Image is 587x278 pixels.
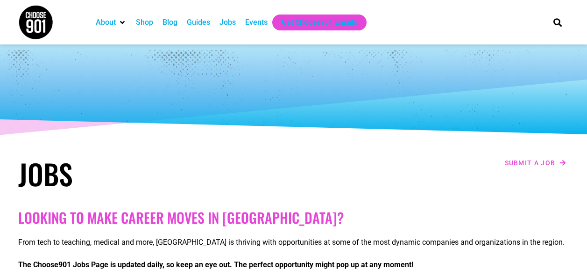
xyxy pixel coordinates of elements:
[18,237,569,248] p: From tech to teaching, medical and more, [GEOGRAPHIC_DATA] is thriving with opportunities at some...
[282,17,357,28] a: Get Choose901 Emails
[187,17,210,28] a: Guides
[91,15,537,30] nav: Main nav
[550,15,565,30] div: Search
[136,17,153,28] a: Shop
[18,209,569,226] h2: Looking to make career moves in [GEOGRAPHIC_DATA]?
[96,17,116,28] a: About
[502,157,569,169] a: Submit a job
[505,160,556,166] span: Submit a job
[18,260,413,269] strong: The Choose901 Jobs Page is updated daily, so keep an eye out. The perfect opportunity might pop u...
[18,157,289,190] h1: Jobs
[219,17,236,28] a: Jobs
[245,17,268,28] a: Events
[163,17,177,28] a: Blog
[91,15,131,30] div: About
